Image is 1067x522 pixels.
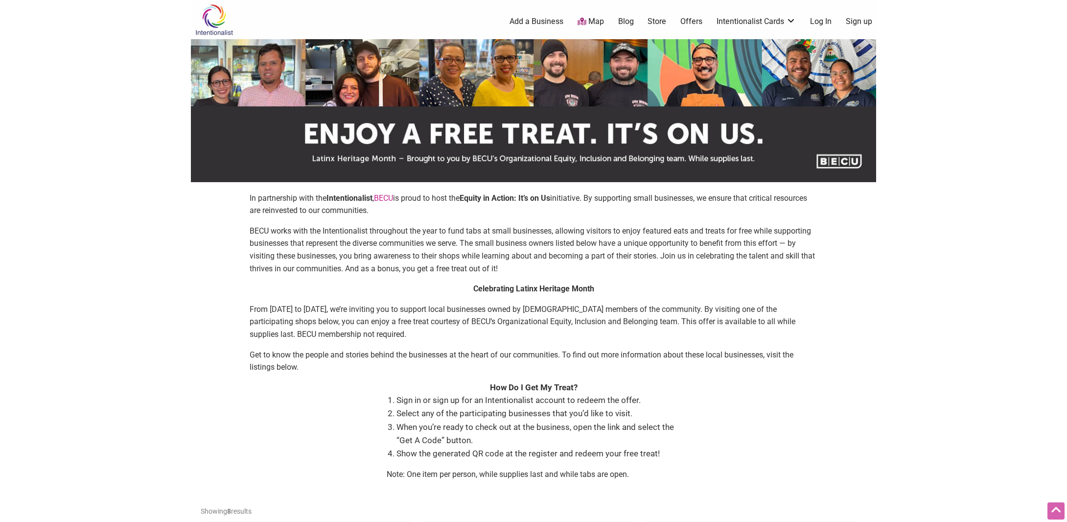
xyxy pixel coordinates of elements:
li: Sign in or sign up for an Intentionalist account to redeem the offer. [396,394,680,407]
a: Sign up [846,16,872,27]
a: Map [578,16,604,27]
li: When you’re ready to check out at the business, open the link and select the “Get A Code” button. [396,421,680,447]
img: Intentionalist [191,4,237,36]
p: Note: One item per person, while supplies last and while tabs are open. [387,468,680,481]
p: BECU works with the Intentionalist throughout the year to fund tabs at small businesses, allowing... [250,225,817,275]
li: Select any of the participating businesses that you’d like to visit. [396,407,680,420]
img: sponsor logo [191,39,876,182]
a: Blog [618,16,634,27]
a: Offers [680,16,702,27]
div: Scroll Back to Top [1047,502,1065,520]
p: From [DATE] to [DATE], we’re inviting you to support local businesses owned by [DEMOGRAPHIC_DATA]... [250,303,817,341]
li: Show the generated QR code at the register and redeem your free treat! [396,447,680,460]
strong: Equity in Action: It’s on Us [460,193,550,203]
a: Log In [810,16,832,27]
strong: Intentionalist [326,193,372,203]
a: BECU [374,193,393,203]
b: 8 [227,507,231,515]
a: Store [648,16,666,27]
p: Get to know the people and stories behind the businesses at the heart of our communities. To find... [250,349,817,374]
p: In partnership with the , is proud to host the initiative. By supporting small businesses, we ens... [250,192,817,217]
strong: How Do I Get My Treat? [490,382,578,392]
a: Add a Business [510,16,563,27]
strong: Celebrating Latinx Heritage Month [473,284,594,293]
a: Intentionalist Cards [717,16,796,27]
span: Showing results [201,507,252,515]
